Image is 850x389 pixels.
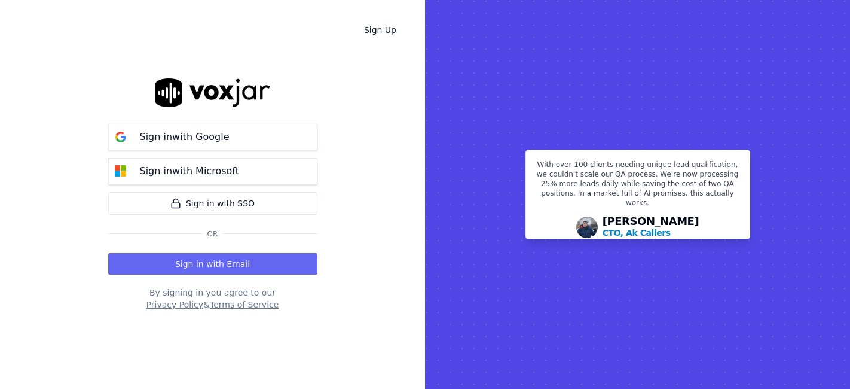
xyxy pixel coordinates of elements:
[210,299,279,311] button: Terms of Service
[140,130,230,144] p: Sign in with Google
[203,229,223,239] span: Or
[108,124,317,151] button: Sign inwith Google
[109,159,133,183] img: microsoft Sign in button
[576,217,598,238] img: Avatar
[140,164,239,178] p: Sign in with Microsoft
[603,227,671,239] p: CTO, Ak Callers
[108,158,317,185] button: Sign inwith Microsoft
[108,287,317,311] div: By signing in you agree to our &
[155,78,270,107] img: logo
[533,160,742,212] p: With over 100 clients needing unique lead qualification, we couldn't scale our QA process. We're ...
[146,299,203,311] button: Privacy Policy
[603,216,699,239] div: [PERSON_NAME]
[354,19,406,41] a: Sign Up
[109,125,133,149] img: google Sign in button
[108,192,317,215] a: Sign in with SSO
[108,253,317,275] button: Sign in with Email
